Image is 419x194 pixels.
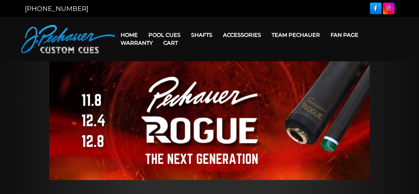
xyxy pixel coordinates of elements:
a: Team Pechauer [266,27,325,43]
a: Shafts [186,27,218,43]
a: Warranty [115,34,158,51]
a: Pool Cues [143,27,186,43]
img: Pechauer Custom Cues [21,25,115,53]
a: Accessories [218,27,266,43]
a: Fan Page [325,27,364,43]
a: Cart [158,34,183,51]
a: Home [115,27,143,43]
a: [PHONE_NUMBER] [25,5,88,13]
